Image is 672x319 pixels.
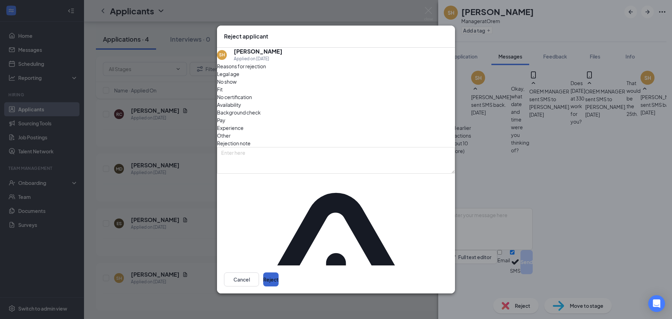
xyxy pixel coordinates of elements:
[217,101,241,109] span: Availability
[217,109,261,116] span: Background check
[217,124,244,132] span: Experience
[263,272,279,286] button: Reject
[234,48,282,55] h5: [PERSON_NAME]
[224,272,259,286] button: Cancel
[219,52,225,58] div: SH
[234,55,282,62] div: Applied on [DATE]
[217,140,251,146] span: Rejection note
[648,295,665,312] div: Open Intercom Messenger
[217,93,252,101] span: No certification
[224,33,268,40] h3: Reject applicant
[217,132,231,139] span: Other
[217,116,225,124] span: Pay
[217,85,223,93] span: Fit
[217,78,237,85] span: No show
[217,63,266,69] span: Reasons for rejection
[217,70,239,78] span: Legal age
